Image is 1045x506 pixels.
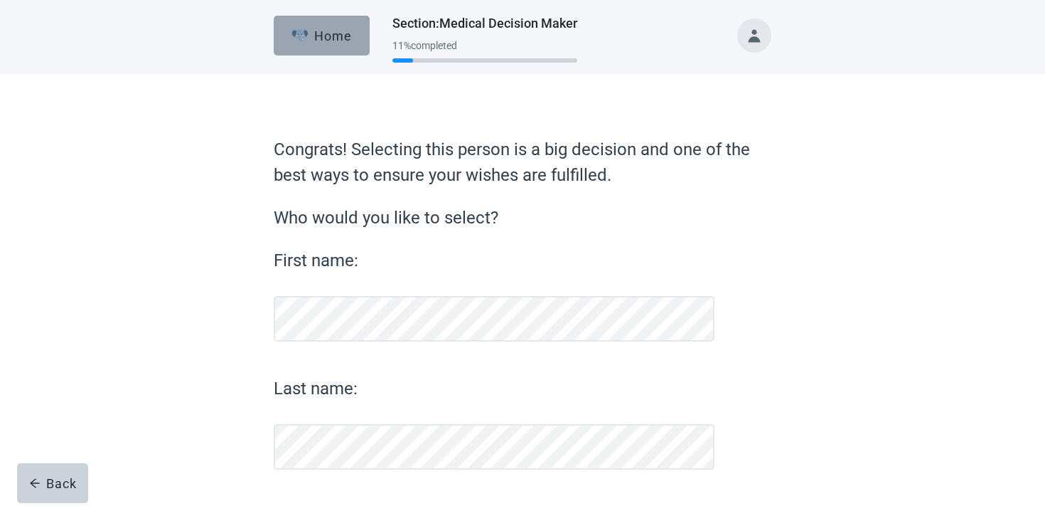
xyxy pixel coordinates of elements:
span: arrow-left [29,478,41,489]
div: Back [29,476,77,490]
button: ElephantHome [274,16,370,56]
label: First name: [274,248,714,273]
button: Toggle account menu [737,19,771,53]
div: 11 % completed [392,40,577,51]
div: Progress section [392,34,577,69]
label: Congrats! Selecting this person is a big decision and one of the best ways to ensure your wishes ... [274,137,771,188]
button: arrow-leftBack [17,463,88,503]
img: Elephant [291,29,309,42]
label: Last name: [274,376,714,401]
h1: Section : Medical Decision Maker [392,14,577,33]
label: Who would you like to select? [274,205,771,231]
div: Home [291,28,353,43]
